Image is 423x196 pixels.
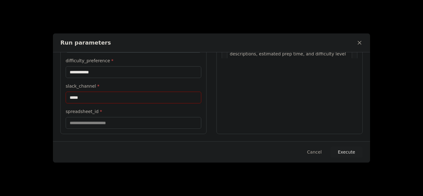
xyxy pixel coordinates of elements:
button: Cancel [302,146,327,158]
button: Execute [330,146,363,158]
h2: Run parameters [60,38,111,47]
label: spreadsheet_id [66,108,201,115]
span: A detailed weekly meal plan in markdown format with daily meal suggestions, including meal names,... [230,39,347,69]
label: difficulty_preference [66,58,201,64]
label: slack_channel [66,83,201,89]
